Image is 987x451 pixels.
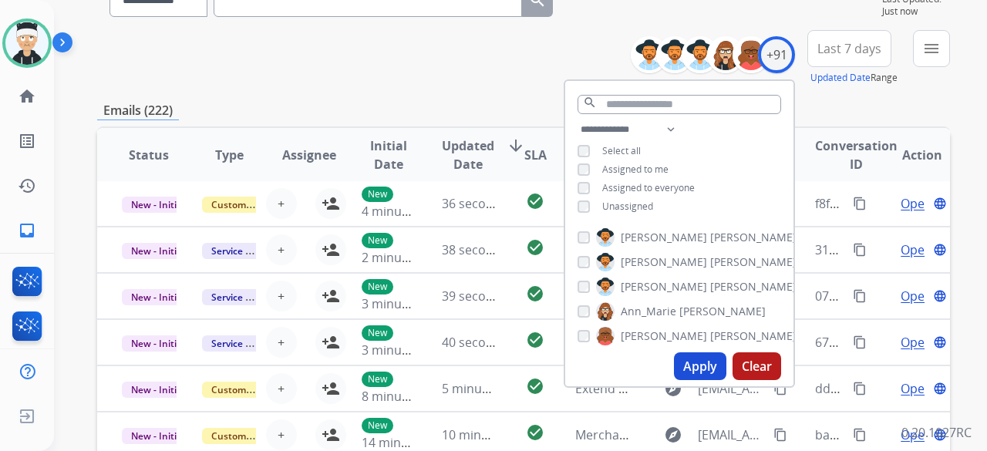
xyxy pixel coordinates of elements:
[18,221,36,240] mat-icon: inbox
[853,243,867,257] mat-icon: content_copy
[882,5,950,18] span: Just now
[202,243,290,259] span: Service Support
[602,200,653,213] span: Unassigned
[442,334,532,351] span: 40 seconds ago
[202,197,302,213] span: Customer Support
[362,418,393,433] p: New
[901,241,932,259] span: Open
[322,194,340,213] mat-icon: person_add
[933,197,947,210] mat-icon: language
[853,428,867,442] mat-icon: content_copy
[602,144,641,157] span: Select all
[362,203,444,220] span: 4 minutes ago
[602,181,695,194] span: Assigned to everyone
[621,230,707,245] span: [PERSON_NAME]
[215,146,244,164] span: Type
[698,379,764,398] span: [EMAIL_ADDRESS][DOMAIN_NAME]
[710,279,797,294] span: [PERSON_NAME]
[362,388,444,405] span: 8 minutes ago
[266,188,297,219] button: +
[122,243,194,259] span: New - Initial
[362,249,444,266] span: 2 minutes ago
[202,335,290,352] span: Service Support
[362,295,444,312] span: 3 minutes ago
[362,325,393,341] p: New
[322,287,340,305] mat-icon: person_add
[810,72,871,84] button: Updated Date
[442,241,532,258] span: 38 seconds ago
[442,380,524,397] span: 5 minutes ago
[922,39,941,58] mat-icon: menu
[773,428,787,442] mat-icon: content_copy
[853,382,867,395] mat-icon: content_copy
[129,146,169,164] span: Status
[621,304,676,319] span: Ann_Marie
[526,192,544,210] mat-icon: check_circle
[362,342,444,358] span: 3 minutes ago
[322,241,340,259] mat-icon: person_add
[526,331,544,349] mat-icon: check_circle
[621,279,707,294] span: [PERSON_NAME]
[362,279,393,294] p: New
[901,287,932,305] span: Open
[122,382,194,398] span: New - Initial
[526,238,544,257] mat-icon: check_circle
[698,426,764,444] span: [EMAIL_ADDRESS][DOMAIN_NAME]
[526,377,544,395] mat-icon: check_circle
[853,289,867,303] mat-icon: content_copy
[442,288,532,305] span: 39 seconds ago
[266,327,297,358] button: +
[602,163,669,176] span: Assigned to me
[362,187,393,202] p: New
[758,36,795,73] div: +91
[278,426,285,444] span: +
[817,45,881,52] span: Last 7 days
[810,71,898,84] span: Range
[853,197,867,210] mat-icon: content_copy
[266,234,297,265] button: +
[122,335,194,352] span: New - Initial
[664,426,682,444] mat-icon: explore
[526,423,544,442] mat-icon: check_circle
[526,284,544,303] mat-icon: check_circle
[362,136,416,173] span: Initial Date
[362,372,393,387] p: New
[278,287,285,305] span: +
[621,254,707,270] span: [PERSON_NAME]
[710,230,797,245] span: [PERSON_NAME]
[933,243,947,257] mat-icon: language
[664,379,682,398] mat-icon: explore
[507,136,525,155] mat-icon: arrow_downward
[442,426,531,443] span: 10 minutes ago
[282,146,336,164] span: Assignee
[202,382,302,398] span: Customer Support
[202,428,302,444] span: Customer Support
[442,195,532,212] span: 36 seconds ago
[710,254,797,270] span: [PERSON_NAME]
[773,382,787,395] mat-icon: content_copy
[901,379,932,398] span: Open
[362,233,393,248] p: New
[322,333,340,352] mat-icon: person_add
[18,177,36,195] mat-icon: history
[524,146,547,164] span: SLA
[933,289,947,303] mat-icon: language
[442,136,494,173] span: Updated Date
[18,87,36,106] mat-icon: home
[18,132,36,150] mat-icon: list_alt
[97,101,179,120] p: Emails (222)
[807,30,891,67] button: Last 7 days
[278,333,285,352] span: +
[901,333,932,352] span: Open
[870,128,950,182] th: Action
[322,379,340,398] mat-icon: person_add
[322,426,340,444] mat-icon: person_add
[122,197,194,213] span: New - Initial
[266,373,297,404] button: +
[733,352,781,380] button: Clear
[853,335,867,349] mat-icon: content_copy
[122,428,194,444] span: New - Initial
[679,304,766,319] span: [PERSON_NAME]
[266,281,297,311] button: +
[710,328,797,344] span: [PERSON_NAME]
